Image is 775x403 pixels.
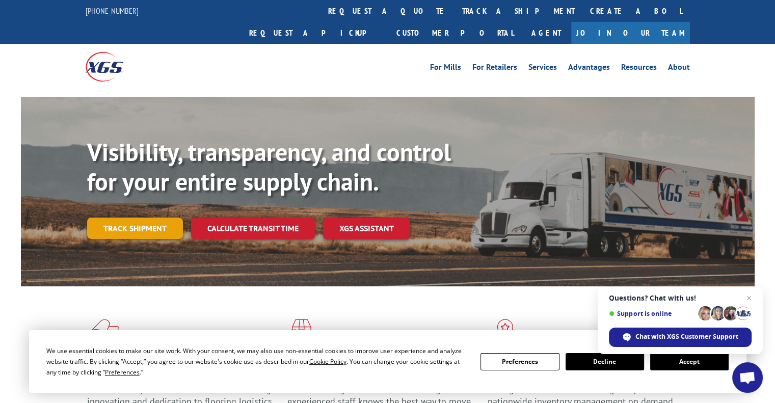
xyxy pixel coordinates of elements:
span: Chat with XGS Customer Support [635,332,738,341]
a: Track shipment [87,218,183,239]
img: xgs-icon-total-supply-chain-intelligence-red [87,319,119,345]
a: Advantages [568,63,610,74]
button: Preferences [480,353,559,370]
a: Request a pickup [242,22,389,44]
a: About [668,63,690,74]
span: Preferences [105,368,140,377]
button: Decline [566,353,644,370]
a: Calculate transit time [191,218,315,239]
a: Services [528,63,557,74]
a: Resources [621,63,657,74]
span: Questions? Chat with us! [609,294,752,302]
div: Open chat [732,362,763,393]
span: Close chat [743,292,755,304]
img: xgs-icon-flagship-distribution-model-red [488,319,523,345]
a: For Retailers [472,63,517,74]
b: Visibility, transparency, and control for your entire supply chain. [87,136,451,197]
div: We use essential cookies to make our site work. With your consent, we may also use non-essential ... [46,345,468,378]
a: For Mills [430,63,461,74]
button: Accept [650,353,729,370]
a: Agent [521,22,571,44]
a: [PHONE_NUMBER] [86,6,139,16]
a: XGS ASSISTANT [323,218,410,239]
img: xgs-icon-focused-on-flooring-red [287,319,311,345]
div: Cookie Consent Prompt [29,330,746,393]
span: Support is online [609,310,694,317]
span: Cookie Policy [309,357,346,366]
a: Join Our Team [571,22,690,44]
div: Chat with XGS Customer Support [609,328,752,347]
a: Customer Portal [389,22,521,44]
